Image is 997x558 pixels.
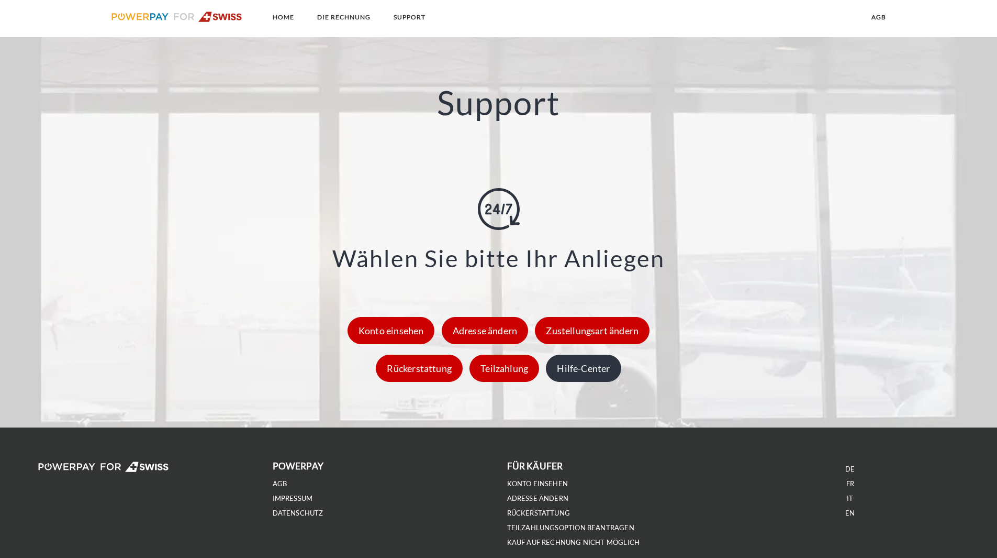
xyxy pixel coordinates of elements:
[507,538,640,547] a: Kauf auf Rechnung nicht möglich
[111,12,243,22] img: logo-swiss.svg
[442,317,529,344] div: Adresse ändern
[478,188,520,230] img: online-shopping.svg
[376,355,463,382] div: Rückerstattung
[38,462,170,472] img: logo-swiss-white.svg
[264,8,303,27] a: Home
[862,8,895,27] a: agb
[507,494,569,503] a: Adresse ändern
[373,363,465,374] a: Rückerstattung
[50,82,947,124] h2: Support
[439,325,531,336] a: Adresse ändern
[467,363,542,374] a: Teilzahlung
[846,479,854,488] a: FR
[535,317,649,344] div: Zustellungsart ändern
[845,465,855,474] a: DE
[532,325,652,336] a: Zustellungsart ändern
[507,523,634,532] a: Teilzahlungsoption beantragen
[273,479,287,488] a: agb
[847,494,853,503] a: IT
[507,509,570,518] a: Rückerstattung
[308,8,379,27] a: DIE RECHNUNG
[273,509,323,518] a: DATENSCHUTZ
[348,317,435,344] div: Konto einsehen
[507,479,568,488] a: Konto einsehen
[63,247,934,270] h3: Wählen Sie bitte Ihr Anliegen
[273,494,313,503] a: IMPRESSUM
[546,355,621,382] div: Hilfe-Center
[345,325,438,336] a: Konto einsehen
[385,8,434,27] a: SUPPORT
[273,461,323,472] b: POWERPAY
[543,363,623,374] a: Hilfe-Center
[845,509,855,518] a: EN
[507,461,563,472] b: FÜR KÄUFER
[469,355,539,382] div: Teilzahlung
